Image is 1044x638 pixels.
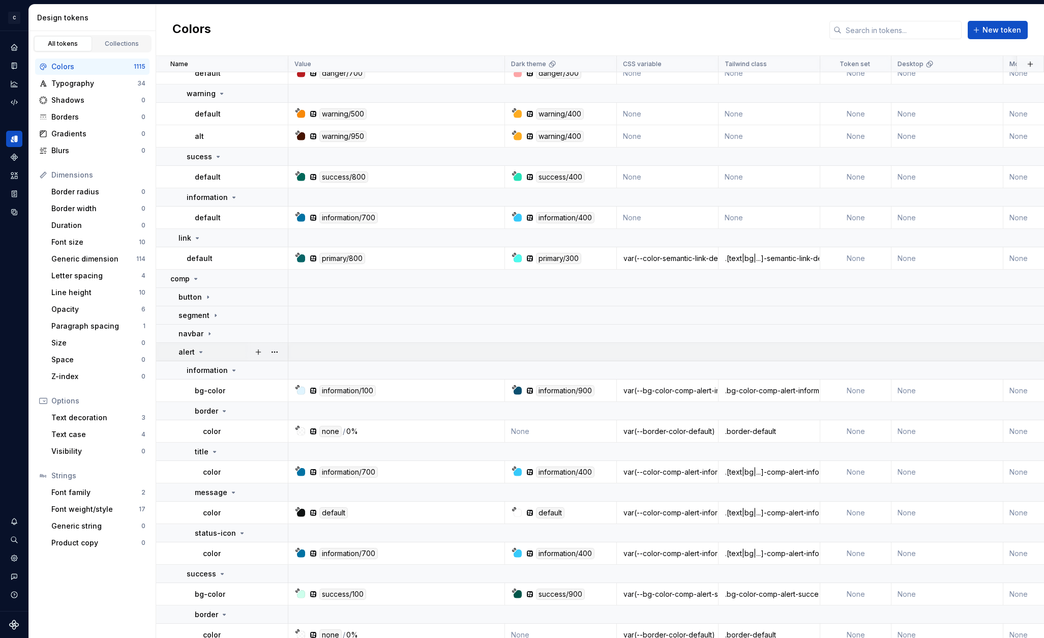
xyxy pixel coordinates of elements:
a: Design tokens [6,131,22,147]
p: default [187,253,213,264]
td: None [820,420,891,443]
p: Name [170,60,188,68]
div: Colors [51,62,134,72]
div: .[text|bg|...]-comp-alert-information-message-color [719,508,819,518]
div: Font size [51,237,139,247]
div: Border radius [51,187,141,197]
a: Border width0 [47,200,150,217]
div: Settings [6,550,22,566]
a: Paragraph spacing1 [47,318,150,334]
p: segment [178,310,210,321]
div: Font weight/style [51,504,139,514]
div: danger/700 [319,68,365,79]
p: default [195,172,221,182]
div: 0% [346,426,358,437]
div: var(--border-color-default) [617,426,718,437]
td: None [719,125,820,148]
td: None [891,166,1003,188]
a: Space0 [47,352,150,368]
div: var(--color-semantic-link-default) [617,253,718,264]
button: Contact support [6,568,22,585]
div: Space [51,355,141,365]
input: Search in tokens... [842,21,962,39]
div: Duration [51,220,141,230]
a: Text decoration3 [47,410,150,426]
a: Letter spacing4 [47,268,150,284]
div: 0 [141,188,145,196]
div: information/700 [319,467,378,478]
a: Generic string0 [47,518,150,534]
td: None [820,62,891,84]
td: None [891,542,1003,565]
div: default [319,507,348,518]
div: warning/950 [319,131,367,142]
svg: Supernova Logo [9,620,19,630]
div: .[text|bg|...]-semantic-link-default [719,253,819,264]
a: Font family2 [47,484,150,501]
div: information/400 [536,212,594,223]
a: Typography34 [35,75,150,92]
span: New token [982,25,1021,35]
td: None [820,461,891,483]
div: / [343,426,345,437]
td: None [891,461,1003,483]
div: success/900 [536,589,585,600]
div: default [536,507,564,518]
div: information/700 [319,548,378,559]
a: Blurs0 [35,142,150,159]
p: alert [178,347,195,357]
div: Strings [51,471,145,481]
p: Token set [840,60,870,68]
div: var(--color-comp-alert-information-message-color) [617,508,718,518]
p: bg-color [195,386,225,396]
div: information/900 [536,385,594,396]
a: Font weight/style17 [47,501,150,517]
p: color [203,467,221,477]
td: None [891,62,1003,84]
div: primary/300 [536,253,581,264]
div: Text case [51,429,141,440]
div: information/700 [319,212,378,223]
p: default [195,109,221,119]
p: border [195,610,218,620]
button: Search ⌘K [6,532,22,548]
button: Notifications [6,513,22,530]
td: None [820,207,891,229]
td: None [719,62,820,84]
div: 4 [141,430,145,439]
div: 0 [141,96,145,104]
a: Product copy0 [47,535,150,551]
td: None [820,542,891,565]
div: warning/500 [319,108,367,120]
a: Border radius0 [47,184,150,200]
a: Assets [6,167,22,184]
div: Options [51,396,145,406]
div: Borders [51,112,141,122]
p: navbar [178,329,203,339]
a: Code automation [6,94,22,110]
p: warning [187,89,216,99]
div: 2 [141,488,145,497]
div: Line height [51,287,139,298]
p: information [187,365,228,375]
p: button [178,292,202,302]
div: 0 [141,522,145,530]
td: None [891,502,1003,524]
div: Blurs [51,146,141,156]
div: Generic string [51,521,141,531]
div: .border-default [719,426,819,437]
p: default [195,68,221,78]
div: Components [6,149,22,165]
div: 34 [137,79,145,88]
div: Shadows [51,95,141,105]
div: .bg-color-comp-alert-success-color [719,589,819,599]
a: Documentation [6,57,22,74]
a: Shadows0 [35,92,150,108]
a: Opacity6 [47,301,150,317]
div: 0 [141,356,145,364]
p: success [187,569,216,579]
p: Value [294,60,311,68]
div: Z-index [51,371,141,382]
a: Font size10 [47,234,150,250]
